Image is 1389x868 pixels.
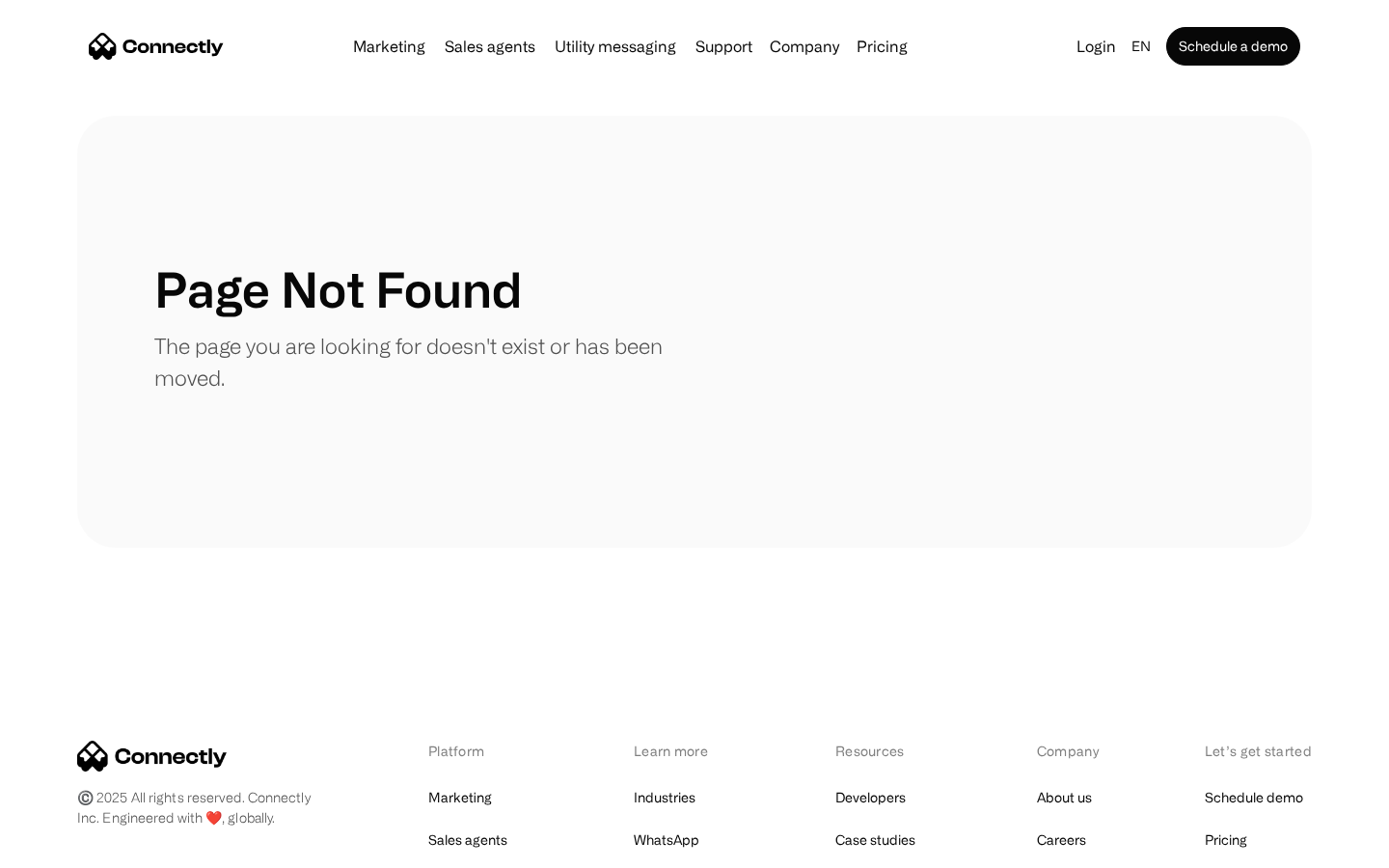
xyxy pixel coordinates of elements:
[19,832,116,861] aside: Language selected: English
[1205,741,1312,761] div: Let’s get started
[835,741,937,761] div: Resources
[835,784,906,811] a: Developers
[1037,741,1104,761] div: Company
[547,39,684,54] a: Utility messaging
[1205,784,1303,811] a: Schedule demo
[634,784,695,811] a: Industries
[428,827,507,854] a: Sales agents
[1037,827,1086,854] a: Careers
[634,827,699,854] a: WhatsApp
[154,330,694,393] p: The page you are looking for doesn't exist or has been moved.
[428,741,533,761] div: Platform
[89,32,224,61] a: home
[345,39,433,54] a: Marketing
[1205,827,1247,854] a: Pricing
[39,834,116,861] ul: Language list
[1037,784,1092,811] a: About us
[437,39,543,54] a: Sales agents
[1131,33,1151,60] div: en
[634,741,735,761] div: Learn more
[688,39,760,54] a: Support
[1166,27,1300,66] a: Schedule a demo
[1124,33,1162,60] div: en
[849,39,915,54] a: Pricing
[428,784,492,811] a: Marketing
[835,827,915,854] a: Case studies
[770,33,839,60] div: Company
[764,33,845,60] div: Company
[1069,33,1124,60] a: Login
[154,260,522,318] h1: Page Not Found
